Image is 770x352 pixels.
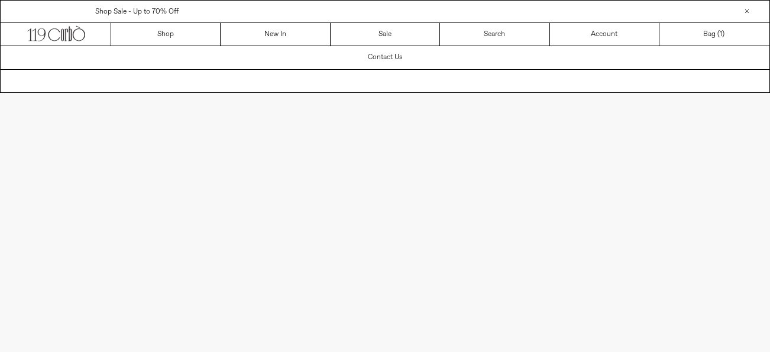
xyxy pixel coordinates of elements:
a: Sale [331,23,440,46]
a: Shop [111,23,221,46]
a: New In [221,23,330,46]
a: Account [550,23,659,46]
span: 1 [720,30,722,39]
a: Bag () [659,23,769,46]
h1: Contact Us [368,47,403,67]
span: ) [720,29,724,40]
a: Shop Sale - Up to 70% Off [95,7,179,17]
a: Search [440,23,549,46]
